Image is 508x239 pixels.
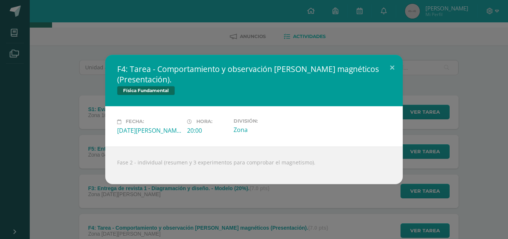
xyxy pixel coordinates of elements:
[196,119,212,125] span: Hora:
[105,147,403,184] div: Fase 2 - individual (resumen y 3 experimentos para comprobar el magnetismo).
[234,126,298,134] div: Zona
[234,118,298,124] label: División:
[187,126,228,135] div: 20:00
[117,64,391,85] h2: F4: Tarea - Comportamiento y observación [PERSON_NAME] magnéticos (Presentación).
[117,86,175,95] span: Física Fundamental
[382,55,403,80] button: Close (Esc)
[126,119,144,125] span: Fecha:
[117,126,181,135] div: [DATE][PERSON_NAME]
